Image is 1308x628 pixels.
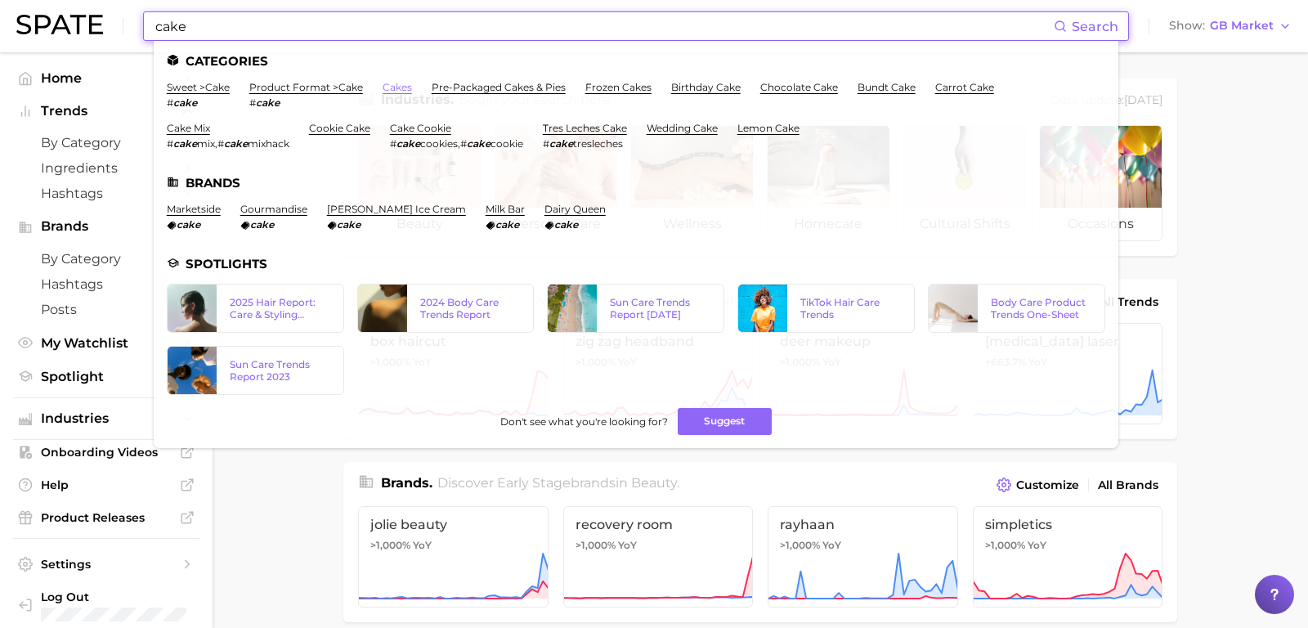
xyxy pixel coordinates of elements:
[13,99,199,123] button: Trends
[576,539,616,551] span: >1,000%
[13,65,199,91] a: Home
[992,473,1083,496] button: Customize
[13,364,199,389] a: Spotlight
[543,137,549,150] span: #
[737,284,915,333] a: TikTok Hair Care Trends
[13,246,199,271] a: by Category
[230,296,330,321] div: 2025 Hair Report: Care & Styling Products
[13,271,199,297] a: Hashtags
[858,81,916,93] a: bundt cake
[432,81,566,93] a: pre-packaged cakes & pies
[1094,474,1162,496] a: All Brands
[486,203,525,215] a: milk bar
[41,186,172,201] span: Hashtags
[167,203,221,215] a: marketside
[13,297,199,322] a: Posts
[370,517,536,532] span: jolie beauty
[390,137,523,150] div: ,
[154,12,1054,40] input: Search here for a brand, industry, or ingredient
[167,122,210,134] a: cake mix
[554,218,578,231] em: cake
[460,137,467,150] span: #
[549,137,573,150] em: cake
[309,122,370,134] a: cookie cake
[390,137,396,150] span: #
[768,506,958,608] a: rayhaan>1,000% YoY
[413,539,432,552] span: YoY
[543,122,627,134] a: tres leches cake
[13,130,199,155] a: by Category
[249,81,363,93] a: product format >cake
[167,176,1105,190] li: Brands
[1095,291,1162,313] a: All Trends
[13,155,199,181] a: Ingredients
[167,81,230,93] a: sweet >cake
[41,557,172,572] span: Settings
[167,137,289,150] div: ,
[490,137,523,150] span: cookie
[41,251,172,267] span: by Category
[197,137,215,150] span: mix
[985,539,1025,551] span: >1,000%
[167,96,173,109] span: #
[41,302,172,317] span: Posts
[41,445,172,460] span: Onboarding Videos
[167,346,344,395] a: Sun Care Trends Report 2023
[167,257,1105,271] li: Spotlights
[327,203,466,215] a: [PERSON_NAME] ice cream
[240,203,307,215] a: gourmandise
[935,81,994,93] a: carrot cake
[383,81,412,93] a: cakes
[495,218,519,231] em: cake
[13,585,199,626] a: Log out. Currently logged in with e-mail lhutcherson@kwtglobal.com.
[41,70,172,86] span: Home
[420,137,458,150] span: cookies
[1169,21,1205,30] span: Show
[41,276,172,292] span: Hashtags
[41,219,172,234] span: Brands
[1016,478,1079,492] span: Customize
[760,81,838,93] a: chocolate cake
[500,415,668,428] span: Don't see what you're looking for?
[217,137,224,150] span: #
[41,104,172,119] span: Trends
[167,284,344,333] a: 2025 Hair Report: Care & Styling Products
[41,478,172,492] span: Help
[780,539,820,551] span: >1,000%
[585,81,652,93] a: frozen cakes
[381,475,432,491] span: Brands .
[576,517,741,532] span: recovery room
[177,218,200,231] em: cake
[13,181,199,206] a: Hashtags
[167,54,1105,68] li: Categories
[610,296,710,321] div: Sun Care Trends Report [DATE]
[618,539,637,552] span: YoY
[467,137,490,150] em: cake
[41,510,172,525] span: Product Releases
[822,539,841,552] span: YoY
[16,15,103,34] img: SPATE
[390,122,451,134] a: cake cookie
[41,369,172,384] span: Spotlight
[13,473,199,497] a: Help
[647,122,718,134] a: wedding cake
[1098,478,1158,492] span: All Brands
[1072,19,1118,34] span: Search
[224,137,248,150] em: cake
[250,218,274,231] em: cake
[544,203,606,215] a: dairy queen
[167,137,173,150] span: #
[337,218,361,231] em: cake
[420,296,521,321] div: 2024 Body Care Trends Report
[991,296,1091,321] div: Body Care Product Trends One-Sheet
[928,284,1105,333] a: Body Care Product Trends One-Sheet
[973,506,1163,608] a: simpletics>1,000% YoY
[1165,16,1296,37] button: ShowGB Market
[358,506,549,608] a: jolie beauty>1,000% YoY
[396,137,420,150] em: cake
[13,330,199,356] a: My Watchlist
[13,406,199,431] button: Industries
[13,214,199,239] button: Brands
[249,96,256,109] span: #
[985,517,1151,532] span: simpletics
